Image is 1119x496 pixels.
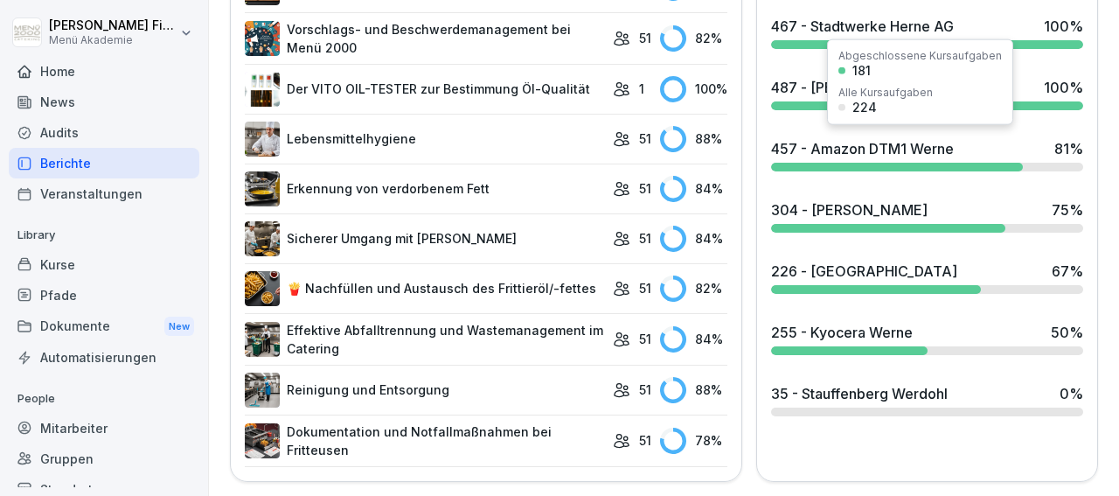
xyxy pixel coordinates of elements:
[771,138,954,159] div: 457 - Amazon DTM1 Werne
[639,279,651,297] p: 51
[1044,77,1083,98] div: 100 %
[639,330,651,348] p: 51
[639,381,651,399] p: 51
[49,34,177,46] p: Menü Akademie
[245,20,604,57] a: Vorschlags- und Beschwerdemanagement bei Menü 2000
[771,199,928,220] div: 304 - [PERSON_NAME]
[245,423,280,458] img: t30obnioake0y3p0okzoia1o.png
[9,413,199,444] a: Mitarbeiter
[660,25,727,52] div: 82 %
[660,326,727,353] div: 84 %
[852,65,871,77] div: 181
[771,16,954,37] div: 467 - Stadtwerke Herne AG
[838,87,933,98] div: Alle Kursaufgaben
[245,373,280,408] img: nskg7vq6i7f4obzkcl4brg5j.png
[639,29,651,47] p: 51
[660,76,727,102] div: 100 %
[245,122,604,157] a: Lebensmittelhygiene
[852,101,877,114] div: 224
[245,72,280,107] img: up30sq4qohmlf9oyka1pt50j.png
[9,87,199,117] a: News
[771,383,948,404] div: 35 - Stauffenberg Werdohl
[9,178,199,209] a: Veranstaltungen
[164,317,194,337] div: New
[9,117,199,148] a: Audits
[1060,383,1083,404] div: 0 %
[9,311,199,343] a: DokumenteNew
[245,321,604,358] a: Effektive Abfalltrennung und Wastemanagement im Catering
[764,192,1090,240] a: 304 - [PERSON_NAME]75%
[9,221,199,249] p: Library
[245,122,280,157] img: jz0fz12u36edh1e04itkdbcq.png
[771,77,927,98] div: 487 - [PERSON_NAME]
[245,171,280,206] img: vqex8dna0ap6n9z3xzcqrj3m.png
[764,254,1090,301] a: 226 - [GEOGRAPHIC_DATA]67%
[771,261,957,282] div: 226 - [GEOGRAPHIC_DATA]
[245,271,604,306] a: 🍟 Nachfüllen und Austausch des Frittieröl/-fettes
[245,221,604,256] a: Sicherer Umgang mit [PERSON_NAME]
[838,51,1002,61] div: Abgeschlossene Kursaufgaben
[9,385,199,413] p: People
[245,21,280,56] img: m8bvy8z8kneahw7tpdkl7btm.png
[660,176,727,202] div: 84 %
[764,376,1090,423] a: 35 - Stauffenberg Werdohl0%
[660,226,727,252] div: 84 %
[9,342,199,373] a: Automatisierungen
[660,377,727,403] div: 88 %
[9,444,199,474] a: Gruppen
[660,428,727,454] div: 78 %
[639,129,651,148] p: 51
[245,221,280,256] img: oyzz4yrw5r2vs0n5ee8wihvj.png
[771,322,913,343] div: 255 - Kyocera Werne
[245,373,604,408] a: Reinigung und Entsorgung
[245,423,604,459] a: Dokumentation und Notfallmaßnahmen bei Fritteusen
[1044,16,1083,37] div: 100 %
[639,179,651,198] p: 51
[1052,199,1083,220] div: 75 %
[9,311,199,343] div: Dokumente
[660,276,727,302] div: 82 %
[764,315,1090,362] a: 255 - Kyocera Werne50%
[9,56,199,87] a: Home
[1054,138,1083,159] div: 81 %
[9,280,199,311] a: Pfade
[660,126,727,152] div: 88 %
[245,271,280,306] img: cuv45xaybhkpnu38aw8lcrqq.png
[245,322,280,357] img: he669w9sgyb8g06jkdrmvx6u.png
[764,9,1090,56] a: 467 - Stadtwerke Herne AG100%
[639,80,644,98] p: 1
[764,70,1090,117] a: 487 - [PERSON_NAME]100%
[764,131,1090,178] a: 457 - Amazon DTM1 Werne81%
[1052,261,1083,282] div: 67 %
[9,148,199,178] a: Berichte
[245,171,604,206] a: Erkennung von verdorbenem Fett
[245,72,604,107] a: Der VITO OIL-TESTER zur Bestimmung Öl-Qualität
[639,229,651,248] p: 51
[9,249,199,280] a: Kurse
[639,431,651,450] p: 51
[49,18,177,33] p: [PERSON_NAME] Fiegert
[1051,322,1083,343] div: 50 %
